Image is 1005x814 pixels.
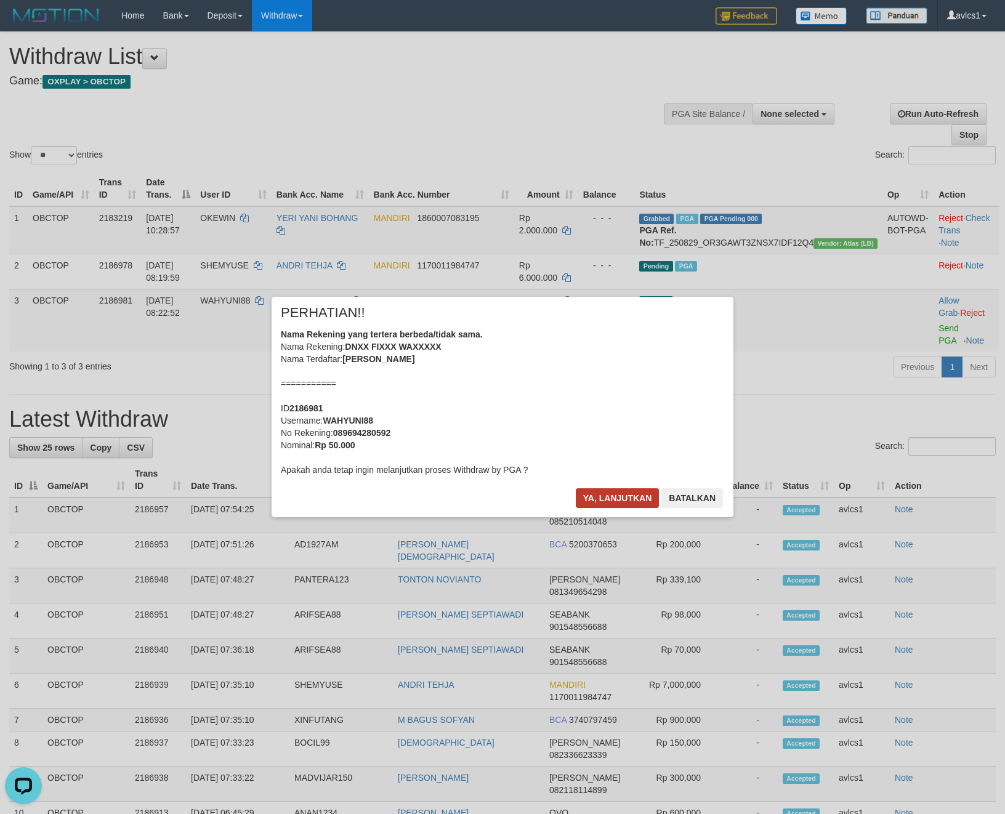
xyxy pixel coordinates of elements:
b: Rp 50.000 [315,440,355,450]
span: PERHATIAN!! [281,307,365,319]
button: Open LiveChat chat widget [5,5,42,42]
div: Nama Rekening: Nama Terdaftar: =========== ID Username: No Rekening: Nominal: Apakah anda tetap i... [281,328,724,476]
b: Nama Rekening yang tertera berbeda/tidak sama. [281,329,483,339]
b: 089694280592 [333,428,390,438]
b: DNXX FIXXX WAXXXXX [345,342,441,352]
b: WAHYUNI88 [323,416,373,425]
b: 2186981 [289,403,323,413]
button: Ya, lanjutkan [576,488,660,508]
b: [PERSON_NAME] [342,354,414,364]
button: Batalkan [661,488,723,508]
